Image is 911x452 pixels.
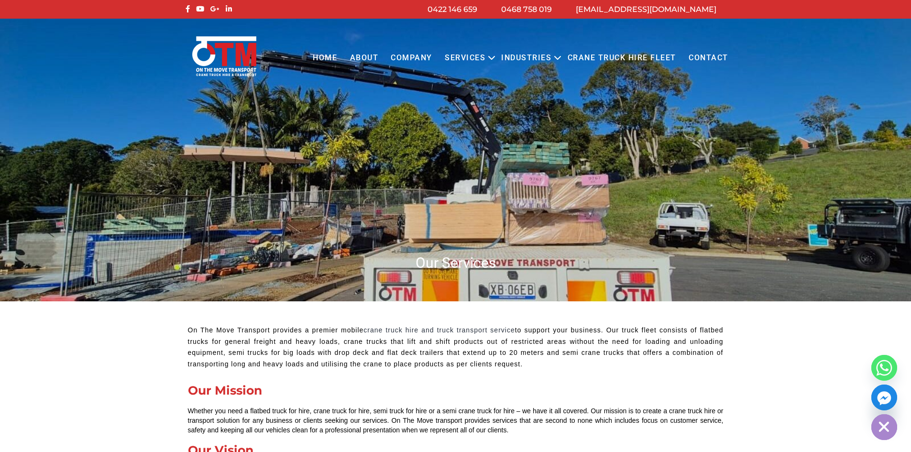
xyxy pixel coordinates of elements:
a: COMPANY [384,45,439,71]
div: Whether you need a flatbed truck for hire, crane truck for hire, semi truck for hire or a semi cr... [188,406,724,435]
a: Contact [682,45,735,71]
a: About [343,45,384,71]
div: Our Mission [188,385,724,397]
img: Otmtransport [190,35,258,77]
a: crane truck hire and truck transport service [363,326,515,334]
a: 0422 146 659 [428,5,477,14]
a: Services [439,45,492,71]
p: On The Move Transport provides a premier mobile to support your business. Our truck fleet consist... [188,325,724,370]
a: [EMAIL_ADDRESS][DOMAIN_NAME] [576,5,716,14]
a: 0468 758 019 [501,5,552,14]
a: Industries [495,45,558,71]
a: Crane Truck Hire Fleet [561,45,682,71]
h1: Our Services [183,254,728,272]
a: Facebook_Messenger [871,385,897,410]
a: Whatsapp [871,355,897,381]
a: Home [307,45,343,71]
